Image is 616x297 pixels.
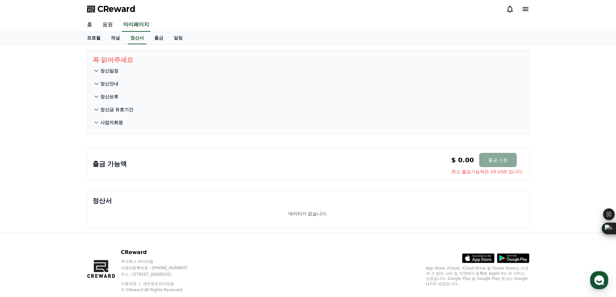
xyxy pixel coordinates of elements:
[121,265,200,270] p: 사업자등록번호 : [PHONE_NUMBER]
[100,93,118,100] p: 정산보류
[92,90,524,103] button: 정산보류
[121,272,200,277] p: 주소 : [STREET_ADDRESS]
[106,32,125,44] a: 채널
[149,32,168,44] a: 출금
[121,259,200,264] p: 주식회사 와이피랩
[100,119,123,126] p: 사업자회원
[121,249,200,256] p: CReward
[92,116,524,129] button: 사업자회원
[20,215,24,220] span: 홈
[92,64,524,77] button: 정산일정
[451,168,524,175] span: 최소 출금가능액은 10 USD 입니다.
[122,18,150,32] a: 마이페이지
[43,205,83,221] a: 대화
[128,32,146,44] a: 정산서
[426,266,529,286] p: App Store, iCloud, iCloud Drive 및 iTunes Store는 미국과 그 밖의 나라 및 지역에서 등록된 Apple Inc.의 서비스 상표입니다. Goo...
[451,155,474,164] p: $ 0.00
[83,205,124,221] a: 설정
[2,205,43,221] a: 홈
[121,281,141,286] a: 이용약관
[59,215,67,220] span: 대화
[100,215,108,220] span: 설정
[168,32,188,44] a: 알림
[143,281,174,286] a: 개인정보처리방침
[92,196,524,205] p: 정산서
[97,18,118,32] a: 음원
[100,106,134,113] p: 정산금 유효기간
[100,68,118,74] p: 정산일정
[288,210,328,217] p: 데이터가 없습니다.
[82,18,97,32] a: 홈
[92,55,524,64] p: 꼭 읽어주세요
[82,32,106,44] a: 프로필
[92,77,524,90] button: 정산안내
[92,159,127,168] p: 출금 가능액
[87,4,135,14] a: CReward
[121,287,200,292] p: © CReward All Rights Reserved.
[92,103,524,116] button: 정산금 유효기간
[479,153,517,167] button: 출금 신청
[100,80,118,87] p: 정산안내
[97,4,135,14] span: CReward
